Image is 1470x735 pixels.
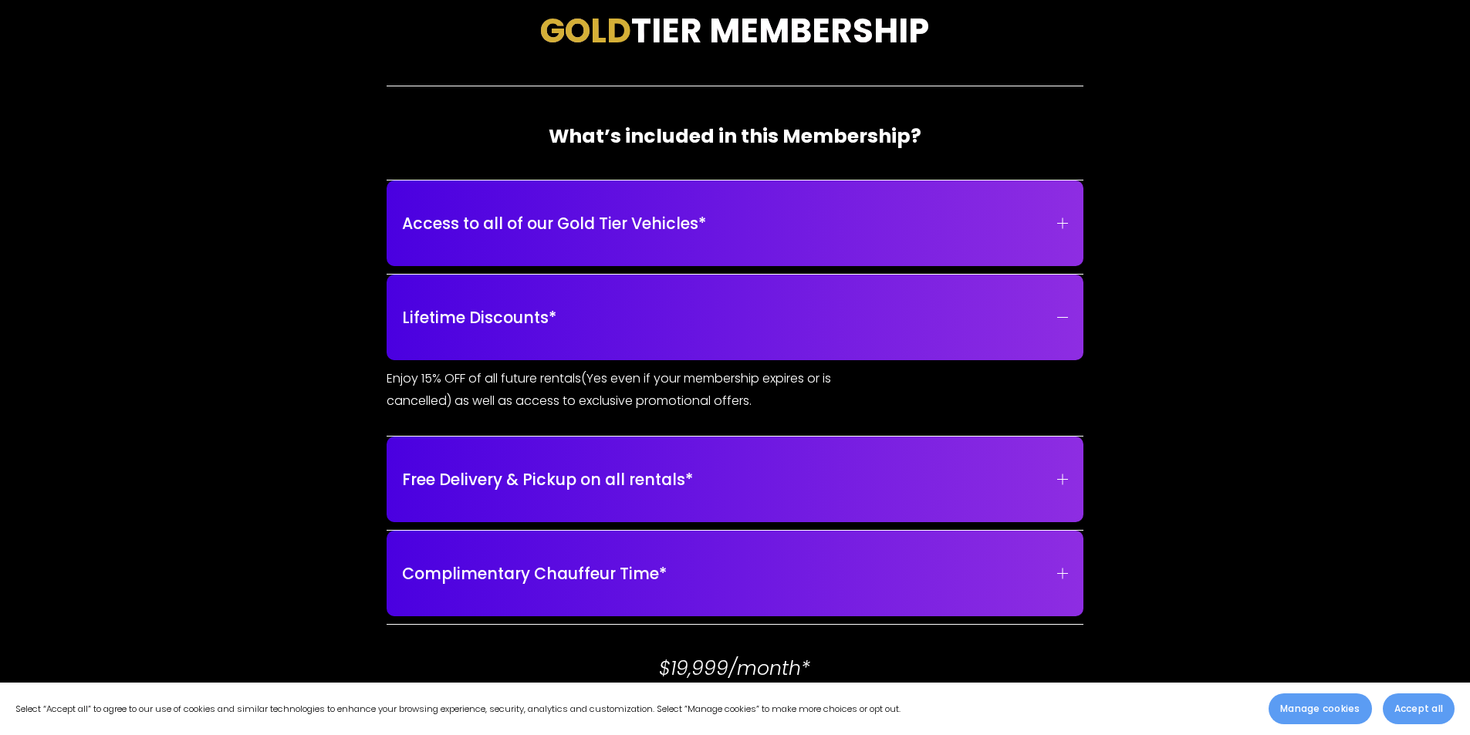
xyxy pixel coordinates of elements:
[549,123,921,150] strong: What’s included in this Membership?
[387,368,1083,436] div: Lifetime Discounts*
[1383,693,1455,724] button: Accept all
[659,655,810,682] em: $19,999/month*
[402,305,1057,329] span: Lifetime Discounts*
[402,282,1068,352] button: Lifetime Discounts*
[540,7,631,54] strong: GOLD
[402,561,1057,585] span: Complimentary Chauffeur Time*
[402,211,1057,235] span: Access to all of our Gold Tier Vehicles*
[1280,702,1360,716] span: Manage cookies
[402,467,1057,491] span: Free Delivery & Pickup on all rentals*
[631,7,929,54] strong: TIER MEMBERSHIP
[402,538,1068,609] button: Complimentary Chauffeur Time*
[402,188,1068,258] button: Access to all of our Gold Tier Vehicles*
[402,444,1068,514] button: Free Delivery & Pickup on all rentals*
[15,701,901,717] p: Select “Accept all” to agree to our use of cookies and similar technologies to enhance your brows...
[387,368,874,413] p: Enjoy 15% OFF of all future rentals(Yes even if your membership expires or is cancelled) as well ...
[1269,693,1371,724] button: Manage cookies
[1394,702,1443,716] span: Accept all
